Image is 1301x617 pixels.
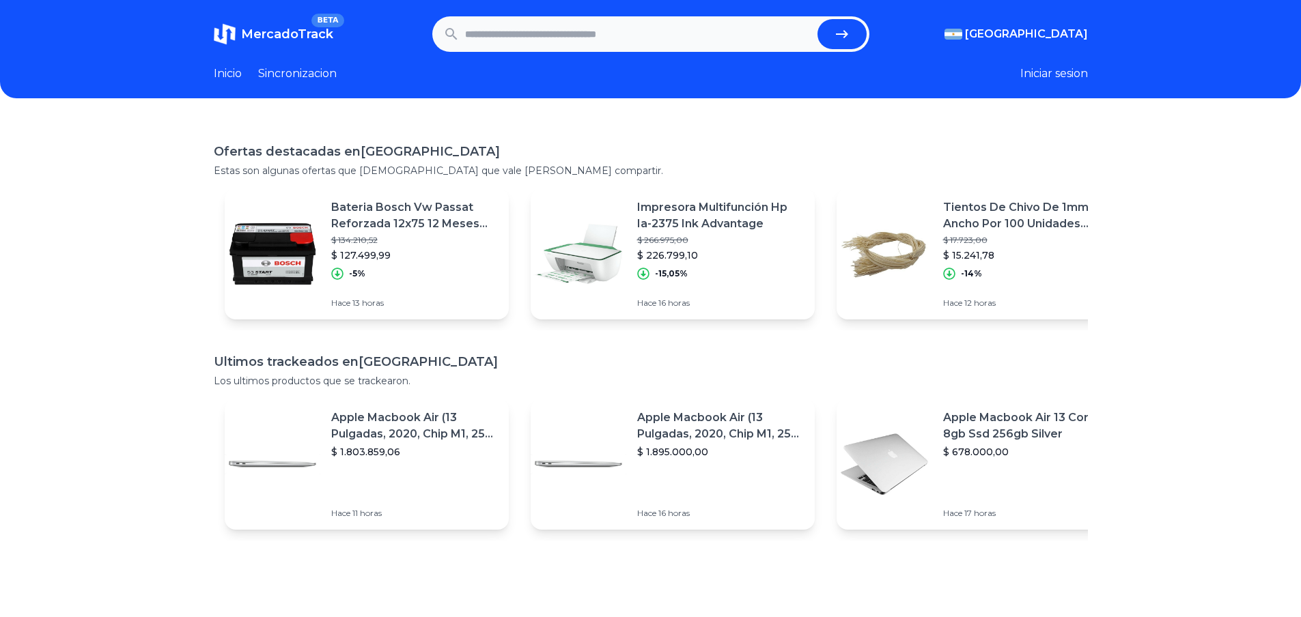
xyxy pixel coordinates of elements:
[943,445,1110,459] p: $ 678.000,00
[943,235,1110,246] p: $ 17.723,00
[214,23,333,45] a: MercadoTrackBETA
[225,416,320,512] img: Featured image
[225,188,509,319] a: Featured imageBateria Bosch Vw Passat Reforzada 12x75 12 Meses Garantia$ 134.210,52$ 127.499,99-5...
[943,248,1110,262] p: $ 15.241,78
[531,188,815,319] a: Featured imageImpresora Multifunción Hp Ia-2375 Ink Advantage$ 266.975,00$ 226.799,10-15,05%Hace ...
[331,445,498,459] p: $ 1.803.859,06
[311,14,344,27] span: BETA
[331,298,498,308] p: Hace 13 horas
[1020,66,1088,82] button: Iniciar sesion
[331,508,498,519] p: Hace 11 horas
[241,27,333,42] span: MercadoTrack
[943,410,1110,442] p: Apple Macbook Air 13 Core I5 8gb Ssd 256gb Silver
[655,268,688,279] p: -15,05%
[349,268,365,279] p: -5%
[837,188,1121,319] a: Featured imageTientos De Chivo De 1mm De Ancho Por 100 Unidades [PERSON_NAME]$ 17.723,00$ 15.241,...
[331,410,498,442] p: Apple Macbook Air (13 Pulgadas, 2020, Chip M1, 256 Gb De Ssd, 8 Gb De Ram) - Plata
[637,199,804,232] p: Impresora Multifunción Hp Ia-2375 Ink Advantage
[258,66,337,82] a: Sincronizacion
[225,399,509,530] a: Featured imageApple Macbook Air (13 Pulgadas, 2020, Chip M1, 256 Gb De Ssd, 8 Gb De Ram) - Plata$...
[637,298,804,308] p: Hace 16 horas
[531,206,626,302] img: Featured image
[214,164,1088,177] p: Estas son algunas ofertas que [DEMOGRAPHIC_DATA] que vale [PERSON_NAME] compartir.
[943,508,1110,519] p: Hace 17 horas
[637,445,804,459] p: $ 1.895.000,00
[637,235,804,246] p: $ 266.975,00
[943,298,1110,308] p: Hace 12 horas
[531,416,626,512] img: Featured image
[531,399,815,530] a: Featured imageApple Macbook Air (13 Pulgadas, 2020, Chip M1, 256 Gb De Ssd, 8 Gb De Ram) - Plata$...
[225,206,320,302] img: Featured image
[331,235,498,246] p: $ 134.210,52
[965,26,1088,42] span: [GEOGRAPHIC_DATA]
[943,199,1110,232] p: Tientos De Chivo De 1mm De Ancho Por 100 Unidades [PERSON_NAME]
[945,29,962,40] img: Argentina
[214,142,1088,161] h1: Ofertas destacadas en [GEOGRAPHIC_DATA]
[945,26,1088,42] button: [GEOGRAPHIC_DATA]
[214,352,1088,371] h1: Ultimos trackeados en [GEOGRAPHIC_DATA]
[837,206,932,302] img: Featured image
[837,416,932,512] img: Featured image
[961,268,982,279] p: -14%
[214,374,1088,388] p: Los ultimos productos que se trackearon.
[837,399,1121,530] a: Featured imageApple Macbook Air 13 Core I5 8gb Ssd 256gb Silver$ 678.000,00Hace 17 horas
[637,508,804,519] p: Hace 16 horas
[331,199,498,232] p: Bateria Bosch Vw Passat Reforzada 12x75 12 Meses Garantia
[214,66,242,82] a: Inicio
[637,248,804,262] p: $ 226.799,10
[214,23,236,45] img: MercadoTrack
[331,248,498,262] p: $ 127.499,99
[637,410,804,442] p: Apple Macbook Air (13 Pulgadas, 2020, Chip M1, 256 Gb De Ssd, 8 Gb De Ram) - Plata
